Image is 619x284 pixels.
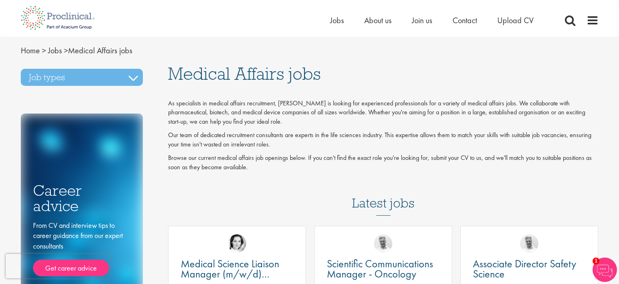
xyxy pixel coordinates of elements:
span: Medical Affairs jobs [168,63,321,85]
a: About us [364,15,392,26]
a: Medical Science Liaison Manager (m/w/d) Nephrologie [181,259,293,279]
h3: Latest jobs [352,176,415,216]
span: Scientific Communications Manager - Oncology [327,257,433,281]
a: breadcrumb link to Jobs [48,45,62,56]
a: Scientific Communications Manager - Oncology [327,259,440,279]
a: Associate Director Safety Science [473,259,586,279]
span: Medical Affairs jobs [21,45,132,56]
span: Associate Director Safety Science [473,257,576,281]
p: Browse our current medical affairs job openings below. If you can't find the exact role you're lo... [168,153,599,172]
a: Jobs [330,15,344,26]
img: Joshua Bye [374,234,392,253]
span: > [42,45,46,56]
span: > [64,45,68,56]
a: Contact [453,15,477,26]
img: Chatbot [593,258,617,282]
p: As specialists in medical affairs recruitment, [PERSON_NAME] is looking for experienced professio... [168,99,599,127]
a: breadcrumb link to Home [21,45,40,56]
img: Greta Prestel [228,234,246,253]
iframe: reCAPTCHA [6,254,110,278]
p: Our team of dedicated recruitment consultants are experts in the life sciences industry. This exp... [168,131,599,149]
div: From CV and interview tips to career guidance from our expert consultants [33,220,131,277]
h3: Job types [21,69,143,86]
img: Joshua Bye [520,234,538,253]
a: Upload CV [497,15,534,26]
span: 1 [593,258,599,264]
a: Join us [412,15,432,26]
h3: Career advice [33,183,131,214]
